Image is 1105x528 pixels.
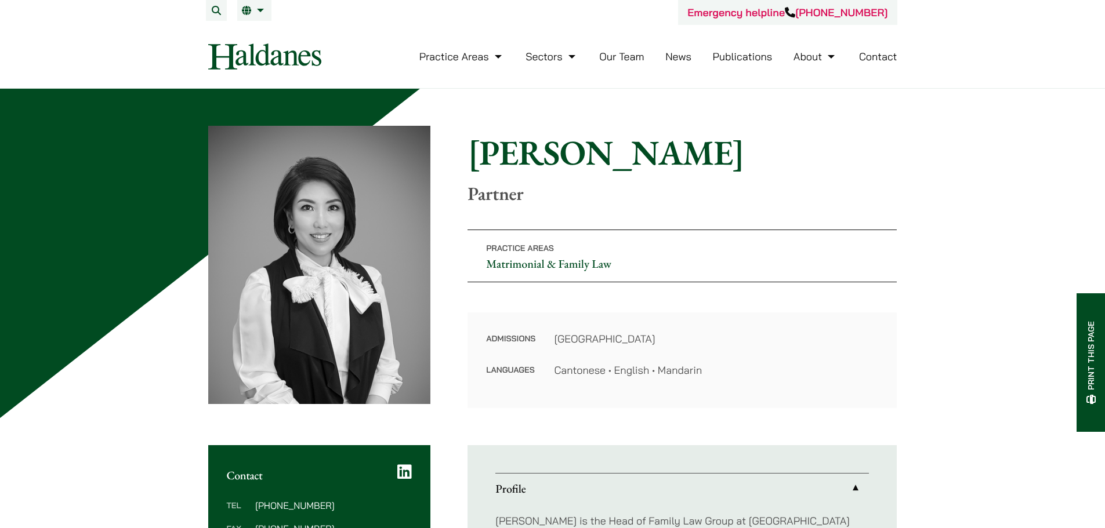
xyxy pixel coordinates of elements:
[486,362,535,378] dt: Languages
[242,6,267,15] a: EN
[468,132,897,173] h1: [PERSON_NAME]
[859,50,897,63] a: Contact
[526,50,578,63] a: Sectors
[495,474,869,504] a: Profile
[554,362,878,378] dd: Cantonese • English • Mandarin
[554,331,878,347] dd: [GEOGRAPHIC_DATA]
[713,50,773,63] a: Publications
[599,50,644,63] a: Our Team
[486,256,611,271] a: Matrimonial & Family Law
[397,464,412,480] a: LinkedIn
[486,243,554,253] span: Practice Areas
[208,43,321,70] img: Logo of Haldanes
[255,501,412,510] dd: [PHONE_NUMBER]
[794,50,838,63] a: About
[227,501,251,524] dt: Tel
[468,183,897,205] p: Partner
[419,50,505,63] a: Practice Areas
[227,468,412,482] h2: Contact
[486,331,535,362] dt: Admissions
[687,6,887,19] a: Emergency helpline[PHONE_NUMBER]
[665,50,691,63] a: News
